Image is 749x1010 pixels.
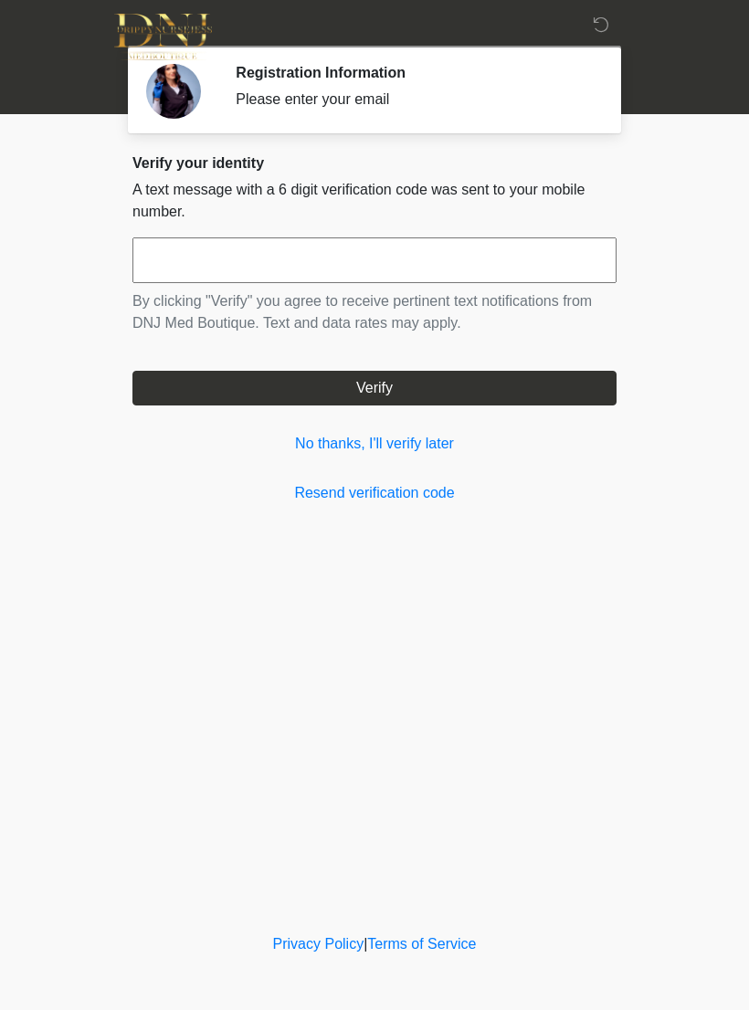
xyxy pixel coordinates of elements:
p: By clicking "Verify" you agree to receive pertinent text notifications from DNJ Med Boutique. Tex... [132,290,617,334]
a: Terms of Service [367,936,476,952]
a: Resend verification code [132,482,617,504]
a: No thanks, I'll verify later [132,433,617,455]
p: A text message with a 6 digit verification code was sent to your mobile number. [132,179,617,223]
a: | [364,936,367,952]
h2: Verify your identity [132,154,617,172]
button: Verify [132,371,617,405]
a: Privacy Policy [273,936,364,952]
img: DNJ Med Boutique Logo [114,14,212,60]
div: Please enter your email [236,89,589,110]
img: Agent Avatar [146,64,201,119]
